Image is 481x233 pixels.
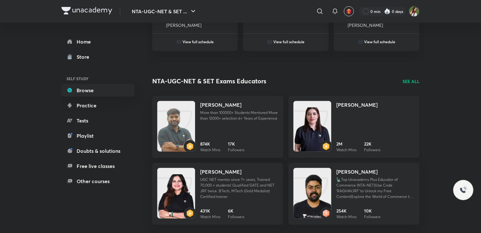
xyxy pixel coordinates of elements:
[177,39,182,45] img: play
[152,96,283,158] a: Unacademybadge[PERSON_NAME]More than 100000+ Students Mentored More than 12000+ selection 6+ Year...
[61,35,135,48] a: Home
[61,145,135,157] a: Doubts & solutions
[322,210,330,217] img: badge
[61,7,112,15] img: Company Logo
[228,140,244,147] h6: 17K
[293,174,331,225] img: Unacademy
[152,163,283,225] a: Unacademybadge[PERSON_NAME]UGC NET mentor since 7+ years, Trained 70,000 + students! Qualified GA...
[384,8,391,15] img: streak
[61,160,135,172] a: Free live classes
[61,129,135,142] a: Playlist
[288,96,420,158] a: Unacademybadge[PERSON_NAME]2MWatch Mins22KFollowers
[186,210,194,217] img: badge
[288,163,420,225] a: Unacademybadge[PERSON_NAME]🗽Top Unacademy Plus Educator of Commerce (NTA-NET)|Use Code 'RAGHAVJRF...
[61,7,112,16] a: Company Logo
[157,174,195,225] img: Unacademy
[403,78,420,85] a: SEE ALL
[364,207,380,214] h6: 10K
[228,147,244,153] p: Followers
[61,114,135,127] a: Tests
[336,214,356,220] p: Watch Mins
[200,101,241,109] h4: [PERSON_NAME]
[364,39,396,45] h6: View full schedule
[409,6,420,17] img: aanchal singh
[186,143,194,150] img: badge
[128,5,201,18] button: NTA-UGC-NET & SET ...
[61,51,135,63] a: Store
[200,207,220,214] h6: 431K
[460,186,467,194] img: ttu
[336,140,356,147] h6: 2M
[61,84,135,97] a: Browse
[200,110,278,121] p: More than 100000+ Students Mentored More than 12000+ selection 6+ Years of Experience
[200,168,241,176] h4: [PERSON_NAME]
[336,168,378,176] h4: [PERSON_NAME]
[61,99,135,112] a: Practice
[344,6,354,16] button: avatar
[336,177,414,200] p: 🗽Top Unacademy Plus Educator of Commerce (NTA-NET)|Use Code 'RAGHAVJRF' to Unlock my Free Content...
[183,39,214,45] h6: View full schedule
[152,76,266,86] h3: NTA-UGC-NET & SET Exams Educators
[293,107,331,158] img: Unacademy
[77,53,93,61] div: Store
[346,9,352,14] img: avatar
[61,73,135,84] h6: SELF STUDY
[274,39,305,45] h6: View full schedule
[336,101,378,109] h4: [PERSON_NAME]
[364,147,380,153] p: Followers
[200,177,278,200] p: UGC NET mentor since 7+ years, Trained 70,000 + students! Qualified GATE and NET JRF twice. BTech...
[267,39,272,45] img: play
[364,214,380,220] p: Followers
[157,107,195,158] img: Unacademy
[322,143,330,150] img: badge
[61,175,135,188] a: Other courses
[200,147,220,153] p: Watch Mins
[228,207,244,214] h6: 6K
[336,207,356,214] h6: 254K
[358,39,363,45] img: play
[200,140,220,147] h6: 874K
[228,214,244,220] p: Followers
[336,147,356,153] p: Watch Mins
[364,140,380,147] h6: 22K
[200,214,220,220] p: Watch Mins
